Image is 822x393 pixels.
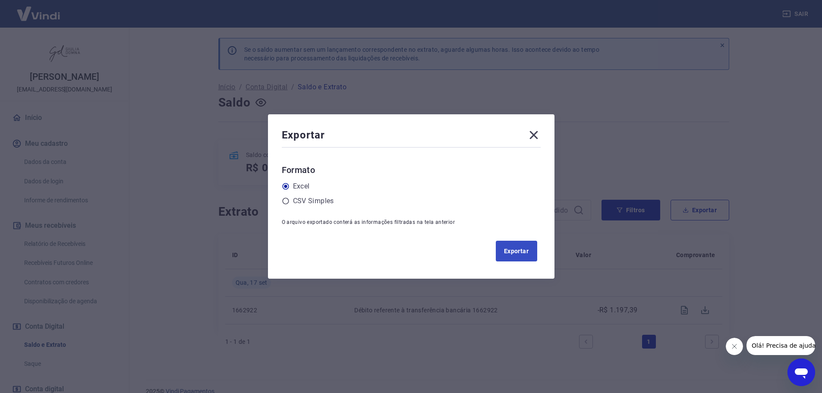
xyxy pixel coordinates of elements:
div: Exportar [282,128,541,145]
iframe: Botão para abrir a janela de mensagens [787,358,815,386]
label: CSV Simples [293,196,334,206]
h6: Formato [282,163,541,177]
iframe: Mensagem da empresa [746,336,815,355]
button: Exportar [496,241,537,261]
span: O arquivo exportado conterá as informações filtradas na tela anterior [282,219,455,225]
span: Olá! Precisa de ajuda? [5,6,72,13]
iframe: Fechar mensagem [726,338,743,355]
label: Excel [293,181,310,192]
